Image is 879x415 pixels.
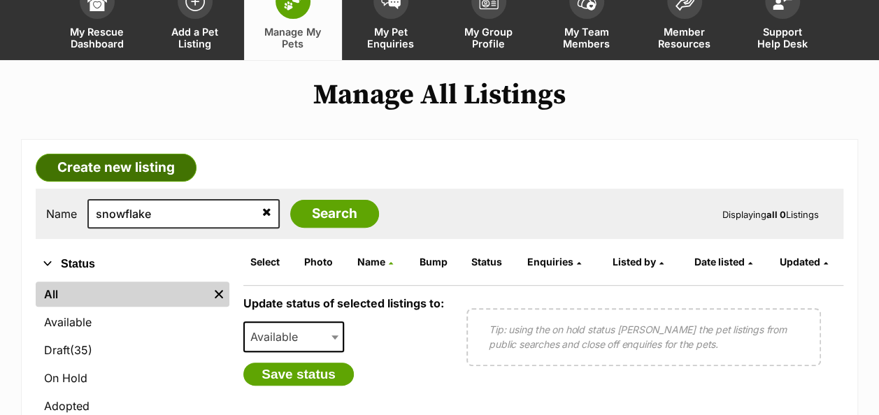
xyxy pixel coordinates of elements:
span: My Pet Enquiries [359,26,422,50]
span: Displaying Listings [722,209,819,220]
th: Select [245,251,297,273]
th: Status [466,251,520,273]
span: (35) [70,342,92,358]
a: All [36,282,208,307]
th: Photo [299,251,350,273]
span: Add a Pet Listing [164,26,227,50]
span: Available [245,327,312,347]
span: Member Resources [653,26,716,50]
a: Create new listing [36,154,196,182]
a: Remove filter [208,282,229,307]
a: On Hold [36,365,229,391]
label: Name [46,207,77,220]
button: Save status [243,363,354,386]
input: Search [290,200,379,228]
span: Name [357,256,385,268]
a: Date listed [694,256,752,268]
a: Listed by [613,256,664,268]
a: Draft [36,337,229,363]
span: My Rescue Dashboard [66,26,129,50]
a: Enquiries [527,256,580,268]
span: My Group Profile [457,26,520,50]
span: Date listed [694,256,745,268]
a: Updated [780,256,828,268]
button: Status [36,255,229,273]
span: Listed by [613,256,656,268]
th: Bump [413,251,464,273]
label: Update status of selected listings to: [243,296,444,310]
a: Available [36,310,229,335]
strong: all 0 [766,209,786,220]
span: Support Help Desk [751,26,814,50]
p: Tip: using the on hold status [PERSON_NAME] the pet listings from public searches and close off e... [489,322,799,351]
span: translation missing: en.admin.listings.index.attributes.enquiries [527,256,573,268]
a: Name [357,256,393,268]
span: Manage My Pets [262,26,324,50]
span: Available [243,321,344,352]
span: Updated [780,256,820,268]
span: My Team Members [555,26,618,50]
